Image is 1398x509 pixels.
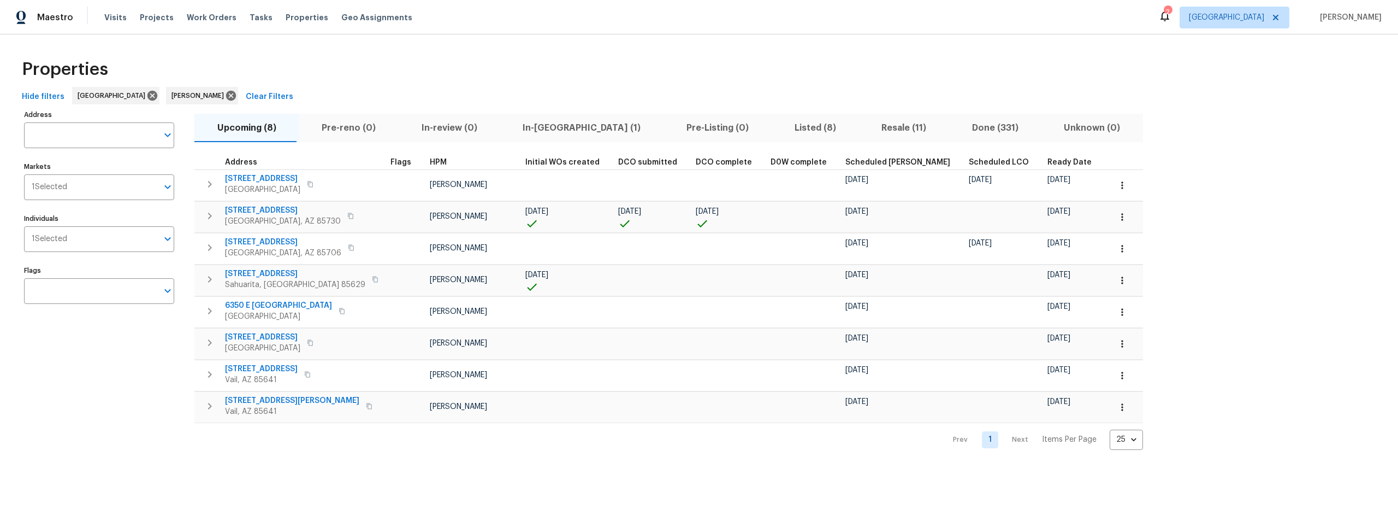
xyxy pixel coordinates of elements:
span: Geo Assignments [341,12,412,23]
div: 25 [1110,425,1143,454]
span: Tasks [250,14,273,21]
span: Hide filters [22,90,64,104]
span: [PERSON_NAME] [430,403,487,411]
span: [PERSON_NAME] [430,181,487,189]
div: [GEOGRAPHIC_DATA] [72,87,159,104]
span: Properties [22,64,108,75]
span: [DATE] [845,366,868,374]
span: Projects [140,12,174,23]
span: [DATE] [525,208,548,215]
span: 1 Selected [32,183,67,192]
span: Vail, AZ 85641 [225,375,298,385]
button: Open [160,283,175,299]
span: [PERSON_NAME] [430,276,487,284]
span: [DATE] [845,208,868,215]
span: DCO complete [696,159,752,166]
span: [GEOGRAPHIC_DATA] [1189,12,1264,23]
span: Clear Filters [246,90,293,104]
span: Initial WOs created [525,159,600,166]
span: [DATE] [1047,239,1070,247]
p: Items Per Page [1042,434,1097,445]
span: [GEOGRAPHIC_DATA] [78,90,150,101]
nav: Pagination Navigation [943,430,1143,450]
label: Flags [24,267,174,274]
span: [GEOGRAPHIC_DATA] [225,311,332,322]
button: Open [160,127,175,143]
span: [GEOGRAPHIC_DATA] [225,343,300,354]
button: Clear Filters [241,87,298,107]
span: Address [225,159,257,166]
span: [DATE] [1047,335,1070,342]
span: Properties [286,12,328,23]
button: Open [160,231,175,247]
span: [STREET_ADDRESS] [225,173,300,184]
span: [GEOGRAPHIC_DATA], AZ 85706 [225,248,341,259]
span: [DATE] [845,239,868,247]
span: 1 Selected [32,235,67,244]
span: Sahuarita, [GEOGRAPHIC_DATA] 85629 [225,279,365,290]
span: [STREET_ADDRESS] [225,268,365,279]
span: [PERSON_NAME] [430,371,487,379]
span: Pre-Listing (0) [670,120,765,136]
button: Open [160,179,175,195]
span: [DATE] [1047,176,1070,184]
div: [PERSON_NAME] [166,87,238,104]
span: [STREET_ADDRESS] [225,205,341,216]
span: Unknown (0) [1048,120,1137,136]
span: [DATE] [969,239,992,247]
label: Individuals [24,215,174,222]
span: D0W complete [771,159,827,166]
span: [PERSON_NAME] [430,340,487,347]
span: In-[GEOGRAPHIC_DATA] (1) [507,120,657,136]
span: Done (331) [956,120,1035,136]
span: [DATE] [1047,303,1070,311]
span: [GEOGRAPHIC_DATA] [225,184,300,195]
span: Pre-reno (0) [306,120,393,136]
span: [DATE] [969,176,992,184]
span: [DATE] [845,176,868,184]
button: Hide filters [17,87,69,107]
span: [DATE] [845,303,868,311]
span: Work Orders [187,12,236,23]
label: Markets [24,163,174,170]
div: 2 [1164,7,1171,17]
span: In-review (0) [405,120,494,136]
span: [STREET_ADDRESS] [225,332,300,343]
span: Ready Date [1047,159,1092,166]
span: HPM [430,159,447,166]
span: [DATE] [1047,398,1070,406]
span: DCO submitted [618,159,677,166]
span: [DATE] [845,271,868,279]
span: [PERSON_NAME] [430,213,487,220]
span: [STREET_ADDRESS][PERSON_NAME] [225,395,359,406]
span: Listed (8) [778,120,852,136]
span: [DATE] [1047,208,1070,215]
span: Scheduled [PERSON_NAME] [845,159,950,166]
span: [PERSON_NAME] [171,90,228,101]
span: [DATE] [845,335,868,342]
span: [DATE] [1047,271,1070,279]
span: [GEOGRAPHIC_DATA], AZ 85730 [225,216,341,227]
span: [DATE] [1047,366,1070,374]
label: Address [24,112,174,118]
span: [STREET_ADDRESS] [225,364,298,375]
span: Visits [104,12,127,23]
a: Goto page 1 [982,431,998,448]
span: [DATE] [618,208,641,215]
span: Maestro [37,12,73,23]
span: [STREET_ADDRESS] [225,237,341,248]
span: Upcoming (8) [201,120,293,136]
span: [DATE] [525,271,548,279]
span: Resale (11) [865,120,943,136]
span: [PERSON_NAME] [430,244,487,252]
span: [PERSON_NAME] [430,308,487,315]
span: 6350 E [GEOGRAPHIC_DATA] [225,300,332,311]
span: [PERSON_NAME] [1316,12,1382,23]
span: [DATE] [696,208,719,215]
span: Flags [390,159,411,166]
span: Scheduled LCO [969,159,1029,166]
span: Vail, AZ 85641 [225,406,359,417]
span: [DATE] [845,398,868,406]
